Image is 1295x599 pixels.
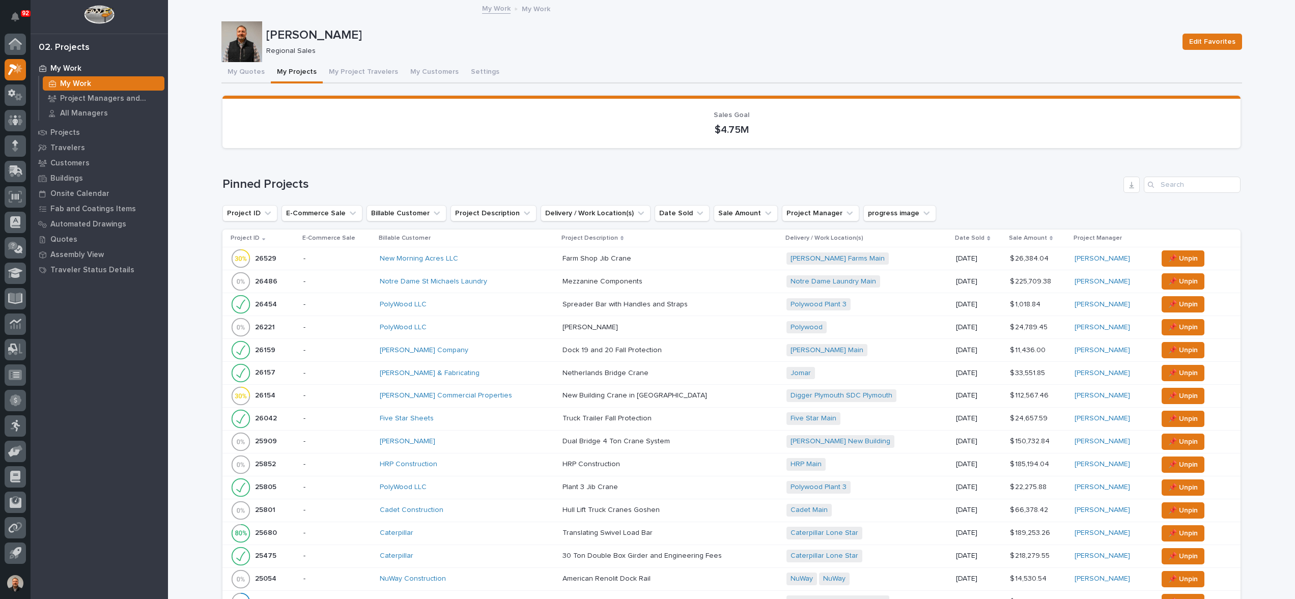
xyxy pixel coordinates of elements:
[255,344,277,355] p: 26159
[791,323,823,332] a: Polywood
[1010,550,1052,560] p: $ 218,279.55
[956,483,1001,492] p: [DATE]
[1162,434,1204,450] button: 📌 Unpin
[255,389,277,400] p: 26154
[955,233,984,244] p: Date Sold
[791,414,836,423] a: Five Star Main
[222,205,277,221] button: Project ID
[791,437,890,446] a: [PERSON_NAME] New Building
[255,550,278,560] p: 25475
[31,186,168,201] a: Onsite Calendar
[222,407,1241,430] tr: 2604226042 -Five Star Sheets Truck Trailer Fall ProtectionTruck Trailer Fall Protection Five Star...
[562,252,633,263] p: Farm Shop Jib Crane
[562,275,644,286] p: Mezzanine Components
[39,76,168,91] a: My Work
[380,460,437,469] a: HRP Construction
[303,391,372,400] p: -
[380,437,435,446] a: [PERSON_NAME]
[823,575,846,583] a: NuWay
[1162,457,1204,473] button: 📌 Unpin
[39,106,168,120] a: All Managers
[31,155,168,170] a: Customers
[1168,321,1198,333] span: 📌 Unpin
[956,460,1001,469] p: [DATE]
[655,205,710,221] button: Date Sold
[1168,504,1198,517] span: 📌 Unpin
[1168,344,1198,356] span: 📌 Unpin
[303,369,372,378] p: -
[1010,481,1049,492] p: $ 22,275.88
[303,552,372,560] p: -
[303,254,372,263] p: -
[1162,571,1204,587] button: 📌 Unpin
[380,300,427,309] a: PolyWood LLC
[31,61,168,76] a: My Work
[1168,367,1198,379] span: 📌 Unpin
[1010,275,1053,286] p: $ 225,709.38
[451,205,537,221] button: Project Description
[1168,573,1198,585] span: 📌 Unpin
[222,499,1241,522] tr: 2580125801 -Cadet Construction Hull Lift Truck Cranes GoshenHull Lift Truck Cranes Goshen Cadet M...
[956,529,1001,537] p: [DATE]
[1010,367,1047,378] p: $ 33,551.85
[231,233,260,244] p: Project ID
[222,522,1241,545] tr: 2568025680 -Caterpillar Translating Swivel Load BarTranslating Swivel Load Bar Caterpillar Lone S...
[791,460,822,469] a: HRP Main
[50,189,109,198] p: Onsite Calendar
[562,412,654,423] p: Truck Trailer Fall Protection
[1075,575,1130,583] a: [PERSON_NAME]
[303,460,372,469] p: -
[50,159,90,168] p: Customers
[380,414,434,423] a: Five Star Sheets
[31,232,168,247] a: Quotes
[303,346,372,355] p: -
[255,252,278,263] p: 26529
[255,573,278,583] p: 25054
[50,64,81,73] p: My Work
[956,369,1001,378] p: [DATE]
[562,481,620,492] p: Plant 3 Jib Crane
[791,369,811,378] a: Jomar
[1162,296,1204,312] button: 📌 Unpin
[255,458,278,469] p: 25852
[303,483,372,492] p: -
[1168,413,1198,425] span: 📌 Unpin
[255,504,277,515] p: 25801
[60,79,91,89] p: My Work
[562,527,655,537] p: Translating Swivel Load Bar
[1162,250,1204,267] button: 📌 Unpin
[266,47,1170,55] p: Regional Sales
[562,321,620,332] p: [PERSON_NAME]
[222,384,1241,407] tr: 2615426154 -[PERSON_NAME] Commercial Properties New Building Crane in [GEOGRAPHIC_DATA]New Buildi...
[1168,481,1198,494] span: 📌 Unpin
[1168,550,1198,562] span: 📌 Unpin
[5,573,26,594] button: users-avatar
[31,201,168,216] a: Fab and Coatings Items
[1075,437,1130,446] a: [PERSON_NAME]
[1010,412,1050,423] p: $ 24,657.59
[791,506,828,515] a: Cadet Main
[956,300,1001,309] p: [DATE]
[522,3,550,14] p: My Work
[303,414,372,423] p: -
[956,575,1001,583] p: [DATE]
[714,205,778,221] button: Sale Amount
[255,412,279,423] p: 26042
[791,300,847,309] a: Polywood Plant 3
[255,527,279,537] p: 25680
[1162,319,1204,335] button: 📌 Unpin
[562,435,672,446] p: Dual Bridge 4 Ton Crane System
[562,367,651,378] p: Netherlands Bridge Crane
[1144,177,1241,193] input: Search
[1162,502,1204,519] button: 📌 Unpin
[1010,298,1043,309] p: $ 1,018.84
[60,94,160,103] p: Project Managers and Engineers
[50,144,85,153] p: Travelers
[1168,459,1198,471] span: 📌 Unpin
[791,529,858,537] a: Caterpillar Lone Star
[1162,273,1204,290] button: 📌 Unpin
[791,552,858,560] a: Caterpillar Lone Star
[50,220,126,229] p: Automated Drawings
[380,277,487,286] a: Notre Dame St Michaels Laundry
